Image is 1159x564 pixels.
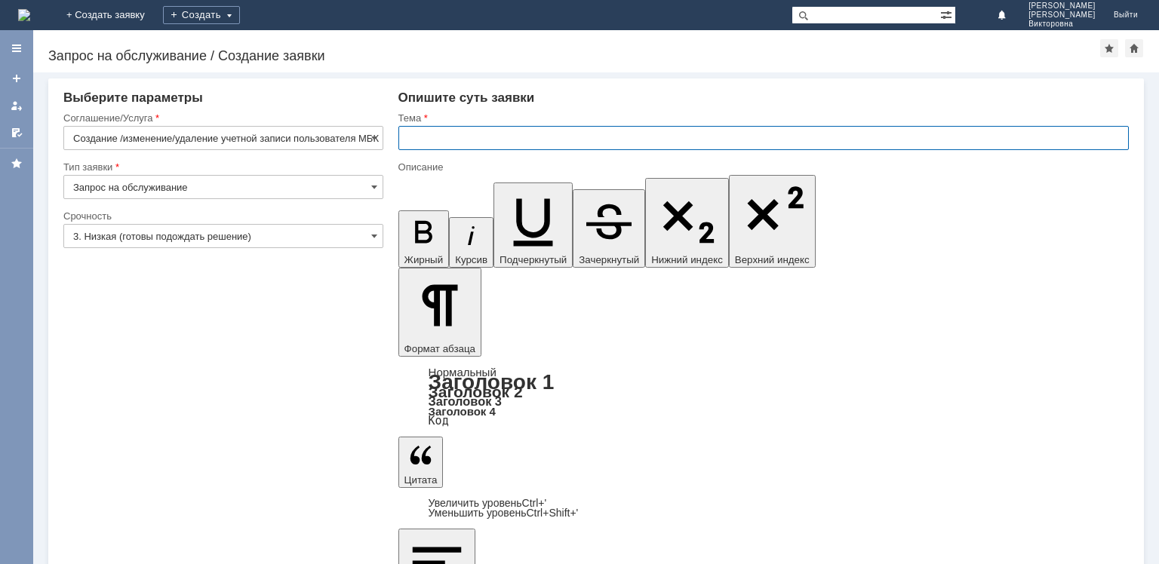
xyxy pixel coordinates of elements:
span: Верхний индекс [735,254,810,265]
button: Нижний индекс [645,178,729,268]
img: logo [18,9,30,21]
a: Decrease [429,507,579,519]
span: Зачеркнутый [579,254,639,265]
div: Формат абзаца [398,367,1129,426]
div: Цитата [398,498,1129,518]
span: [PERSON_NAME] [1028,11,1096,20]
a: Заголовок 1 [429,370,555,394]
button: Формат абзаца [398,268,481,357]
span: Формат абзаца [404,343,475,354]
span: Курсив [455,254,487,265]
a: Код [429,414,449,428]
a: Заголовок 3 [429,394,502,408]
a: Мои заявки [5,93,29,118]
div: Описание [398,162,1126,172]
div: Добавить в избранное [1100,39,1118,57]
div: Соглашение/Услуга [63,113,380,123]
button: Цитата [398,437,444,488]
a: Заголовок 2 [429,383,523,400]
div: Сделать домашней страницей [1125,39,1143,57]
span: Опишите суть заявки [398,90,535,105]
a: Создать заявку [5,66,29,90]
a: Мои согласования [5,121,29,145]
span: Подчеркнутый [500,254,567,265]
button: Зачеркнутый [573,189,645,268]
span: Выберите параметры [63,90,203,105]
span: Жирный [404,254,444,265]
a: Increase [429,497,547,509]
a: Нормальный [429,366,496,379]
button: Курсив [449,217,493,268]
a: Перейти на домашнюю страницу [18,9,30,21]
div: Запрос на обслуживание / Создание заявки [48,48,1100,63]
div: Прошу сделать доступ в 1С и формирование личного ШК [PERSON_NAME] [DATE] на [GEOGRAPHIC_DATA] 2,3... [6,6,220,54]
span: Ctrl+Shift+' [526,507,578,519]
span: Цитата [404,474,438,486]
span: Расширенный поиск [940,7,955,21]
span: Нижний индекс [651,254,723,265]
button: Подчеркнутый [493,182,573,268]
span: Викторовна [1028,20,1096,29]
div: Тема [398,113,1126,123]
button: Жирный [398,210,450,268]
div: Создать [163,6,240,24]
span: [PERSON_NAME] [1028,2,1096,11]
span: Ctrl+' [522,497,547,509]
div: Срочность [63,211,380,221]
a: Заголовок 4 [429,405,496,418]
div: Тип заявки [63,162,380,172]
button: Верхний индекс [729,175,816,268]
